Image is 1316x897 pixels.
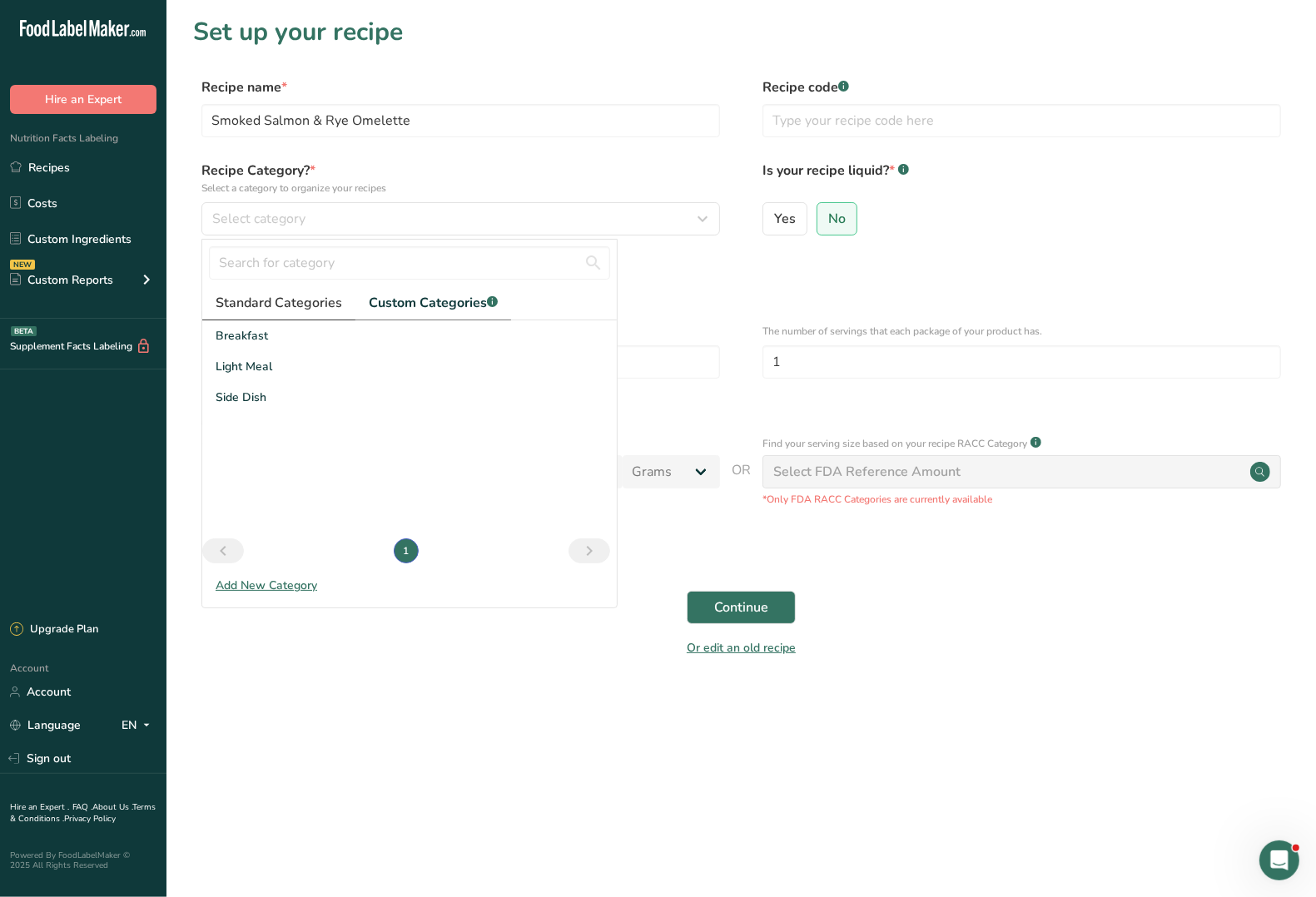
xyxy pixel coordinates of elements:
[10,801,69,813] a: Hire an Expert .
[10,85,156,114] button: Hire an Expert
[212,209,305,229] span: Select category
[216,389,266,406] span: Side Dish
[762,324,1281,339] p: The number of servings that each package of your product has.
[732,460,751,507] span: OR
[10,850,156,870] div: Powered By FoodLabelMaker © 2025 All Rights Reserved
[11,326,37,336] div: BETA
[202,538,244,563] a: Previous page
[201,161,720,196] label: Recipe Category?
[10,622,98,638] div: Upgrade Plan
[216,358,272,375] span: Light Meal
[762,436,1027,451] p: Find your serving size based on your recipe RACC Category
[1259,840,1299,880] iframe: Intercom live chat
[10,801,156,825] a: Terms & Conditions .
[10,711,81,740] a: Language
[773,462,961,482] div: Select FDA Reference Amount
[687,591,796,624] button: Continue
[762,492,1281,507] p: *Only FDA RACC Categories are currently available
[201,104,720,137] input: Type your recipe name here
[202,577,617,594] div: Add New Category
[92,801,132,813] a: About Us .
[201,181,720,196] p: Select a category to organize your recipes
[569,538,610,563] a: Next page
[10,271,113,289] div: Custom Reports
[216,327,268,344] span: Breakfast
[64,813,116,825] a: Privacy Policy
[201,202,720,235] button: Select category
[714,597,768,617] span: Continue
[774,211,796,227] span: Yes
[369,293,498,313] span: Custom Categories
[762,77,1281,97] label: Recipe code
[10,260,35,270] div: NEW
[216,293,342,313] span: Standard Categories
[72,801,92,813] a: FAQ .
[762,161,1281,196] label: Is your recipe liquid?
[762,104,1281,137] input: Type your recipe code here
[209,246,610,280] input: Search for category
[193,13,1289,51] h1: Set up your recipe
[122,716,156,736] div: EN
[687,640,796,656] a: Or edit an old recipe
[201,77,720,97] label: Recipe name
[828,211,846,227] span: No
